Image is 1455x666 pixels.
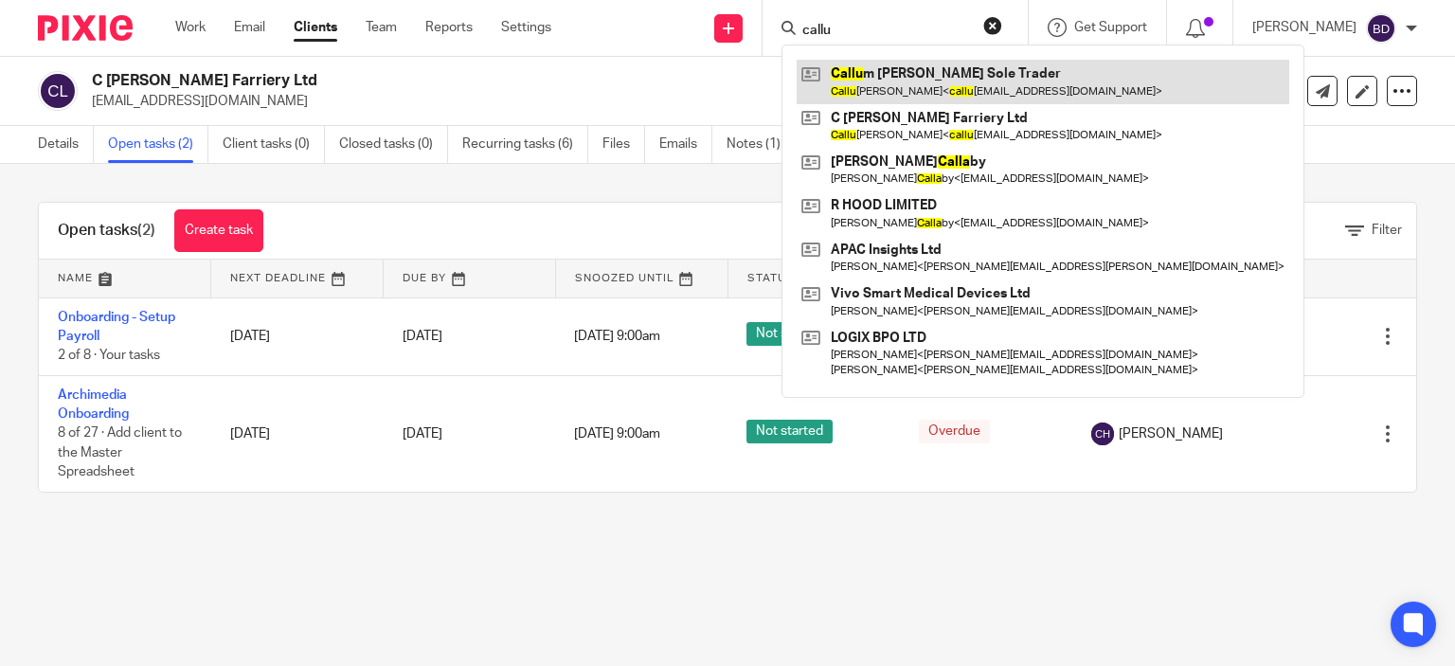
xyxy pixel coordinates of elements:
p: [PERSON_NAME] [1252,18,1356,37]
span: Not started [746,322,833,346]
img: svg%3E [1366,13,1396,44]
a: Client tasks (0) [223,126,325,163]
a: Reports [425,18,473,37]
h1: Open tasks [58,221,155,241]
span: Status [747,273,795,283]
a: Archimedia Onboarding [58,388,129,421]
span: [DATE] [403,427,442,441]
a: Work [175,18,206,37]
a: Details [38,126,94,163]
a: Clients [294,18,337,37]
a: Email [234,18,265,37]
a: Recurring tasks (6) [462,126,588,163]
a: Notes (1) [727,126,796,163]
img: svg%3E [38,71,78,111]
input: Search [800,23,971,40]
span: Not started [746,420,833,443]
a: Emails [659,126,712,163]
span: Get Support [1074,21,1147,34]
p: [EMAIL_ADDRESS][DOMAIN_NAME] [92,92,1159,111]
span: [DATE] 9:00am [574,330,660,343]
img: Pixie [38,15,133,41]
span: [DATE] [403,330,442,343]
span: 2 of 8 · Your tasks [58,349,160,362]
a: Create task [174,209,263,252]
h2: C [PERSON_NAME] Farriery Ltd [92,71,946,91]
td: [DATE] [211,375,384,492]
a: Closed tasks (0) [339,126,448,163]
a: Settings [501,18,551,37]
button: Clear [983,16,1002,35]
span: (2) [137,223,155,238]
a: Onboarding - Setup Payroll [58,311,175,343]
a: Files [602,126,645,163]
span: 8 of 27 · Add client to the Master Spreadsheet [58,427,182,479]
span: Snoozed Until [575,273,674,283]
span: [PERSON_NAME] [1119,424,1223,443]
a: Team [366,18,397,37]
td: [DATE] [211,297,384,375]
span: [DATE] 9:00am [574,427,660,441]
span: Overdue [919,420,990,443]
a: Open tasks (2) [108,126,208,163]
img: svg%3E [1091,423,1114,445]
span: Filter [1372,224,1402,237]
